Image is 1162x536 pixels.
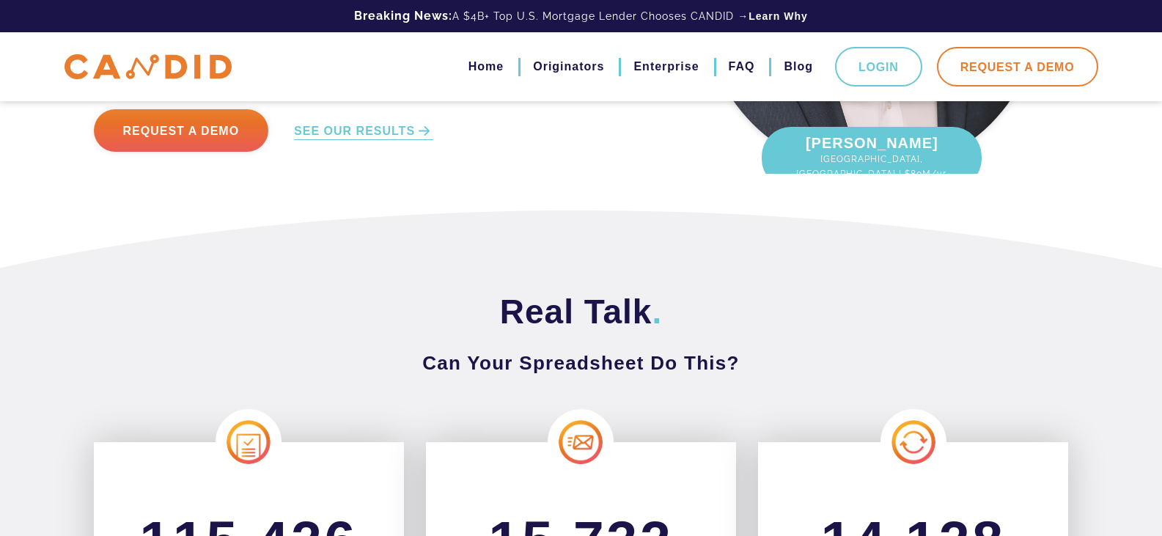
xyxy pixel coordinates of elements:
a: Request A Demo [937,47,1098,87]
span: [GEOGRAPHIC_DATA], [GEOGRAPHIC_DATA] | $80M/yr. [776,152,967,181]
span: . [652,293,662,331]
a: Home [468,54,504,79]
a: FAQ [729,54,755,79]
a: Originators [533,54,604,79]
b: Breaking News: [354,9,452,23]
div: [PERSON_NAME] [762,127,982,188]
a: Blog [784,54,813,79]
a: Learn Why [749,9,808,23]
a: Login [835,47,922,87]
a: Request a Demo [94,109,269,152]
img: CANDID APP [65,54,232,80]
h2: Real Talk [94,291,1069,332]
a: SEE OUR RESULTS [294,123,433,140]
a: Enterprise [633,54,699,79]
h3: Can Your Spreadsheet Do This? [94,350,1069,376]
